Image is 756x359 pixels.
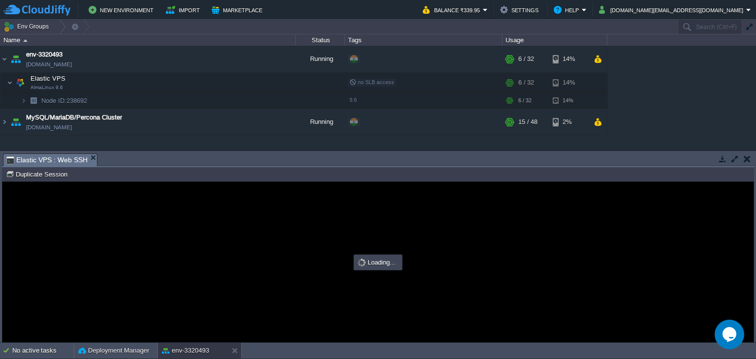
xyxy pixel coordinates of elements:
button: env-3320493 [162,346,209,356]
div: No active tasks [12,343,74,359]
span: Elastic VPS [30,74,67,83]
div: Loading... [355,256,401,269]
div: 14% [553,73,585,92]
div: Name [1,34,295,46]
a: Elastic VPSAlmaLinux 9.6 [30,75,67,82]
span: no SLB access [349,79,394,85]
span: Node ID: [41,97,66,104]
img: AMDAwAAAACH5BAEAAAAALAAAAAABAAEAAAICRAEAOw== [7,73,13,92]
button: Env Groups [3,20,52,33]
a: env-3320493 [26,50,63,60]
img: AMDAwAAAACH5BAEAAAAALAAAAAABAAEAAAICRAEAOw== [0,109,8,135]
div: Tags [346,34,502,46]
a: Node ID:238692 [40,96,89,105]
img: AMDAwAAAACH5BAEAAAAALAAAAAABAAEAAAICRAEAOw== [9,46,23,72]
div: Usage [503,34,607,46]
a: MySQL/MariaDB/Percona Cluster [26,113,122,122]
img: AMDAwAAAACH5BAEAAAAALAAAAAABAAEAAAICRAEAOw== [0,46,8,72]
button: New Environment [89,4,157,16]
div: Running [296,109,345,135]
div: 14% [553,46,585,72]
div: 15 / 48 [518,109,537,135]
div: 6 / 32 [518,46,534,72]
div: 6 / 32 [518,93,532,108]
img: AMDAwAAAACH5BAEAAAAALAAAAAABAAEAAAICRAEAOw== [13,73,27,92]
button: Balance ₹339.95 [423,4,483,16]
span: [DOMAIN_NAME] [26,60,72,69]
img: AMDAwAAAACH5BAEAAAAALAAAAAABAAEAAAICRAEAOw== [27,93,40,108]
div: 14% [553,93,585,108]
button: Duplicate Session [6,170,70,179]
img: CloudJiffy [3,4,70,16]
span: 9.6 [349,97,357,103]
div: Status [296,34,345,46]
img: AMDAwAAAACH5BAEAAAAALAAAAAABAAEAAAICRAEAOw== [23,39,28,42]
div: 6 / 32 [518,73,534,92]
div: 2% [553,109,585,135]
button: Marketplace [212,4,265,16]
iframe: chat widget [715,320,746,349]
button: [DOMAIN_NAME][EMAIL_ADDRESS][DOMAIN_NAME] [599,4,746,16]
button: Settings [500,4,541,16]
span: AlmaLinux 9.6 [31,85,63,90]
span: 238692 [40,96,89,105]
img: AMDAwAAAACH5BAEAAAAALAAAAAABAAEAAAICRAEAOw== [9,109,23,135]
button: Help [554,4,582,16]
span: [DOMAIN_NAME] [26,122,72,132]
div: Running [296,46,345,72]
button: Deployment Manager [78,346,149,356]
img: AMDAwAAAACH5BAEAAAAALAAAAAABAAEAAAICRAEAOw== [21,93,27,108]
span: Elastic VPS : Web SSH [6,154,88,166]
button: Import [166,4,203,16]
